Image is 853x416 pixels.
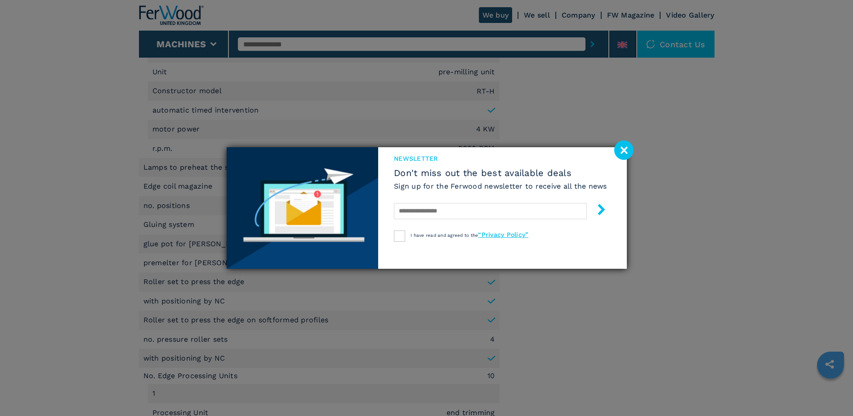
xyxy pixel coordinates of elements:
h6: Sign up for the Ferwood newsletter to receive all the news [394,181,607,191]
span: newsletter [394,154,607,163]
span: Don't miss out the best available deals [394,167,607,178]
button: submit-button [587,200,607,222]
a: “Privacy Policy” [478,231,528,238]
img: Newsletter image [227,147,379,269]
span: I have read and agreed to the [411,233,528,238]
